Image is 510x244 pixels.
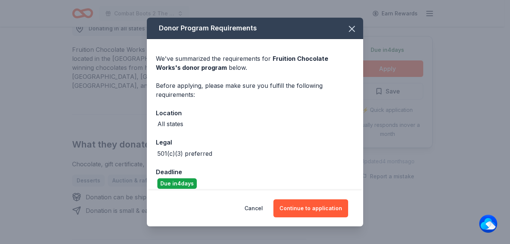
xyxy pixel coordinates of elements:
button: Cancel [244,199,263,217]
div: Due in 4 days [157,178,197,189]
div: We've summarized the requirements for below. [156,54,354,72]
div: Deadline [156,167,354,177]
div: Before applying, please make sure you fulfill the following requirements: [156,81,354,99]
div: Location [156,108,354,118]
div: Legal [156,137,354,147]
div: 501(c)(3) preferred [157,149,212,158]
button: Continue to application [273,199,348,217]
div: Donor Program Requirements [147,18,363,39]
div: All states [157,119,183,128]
